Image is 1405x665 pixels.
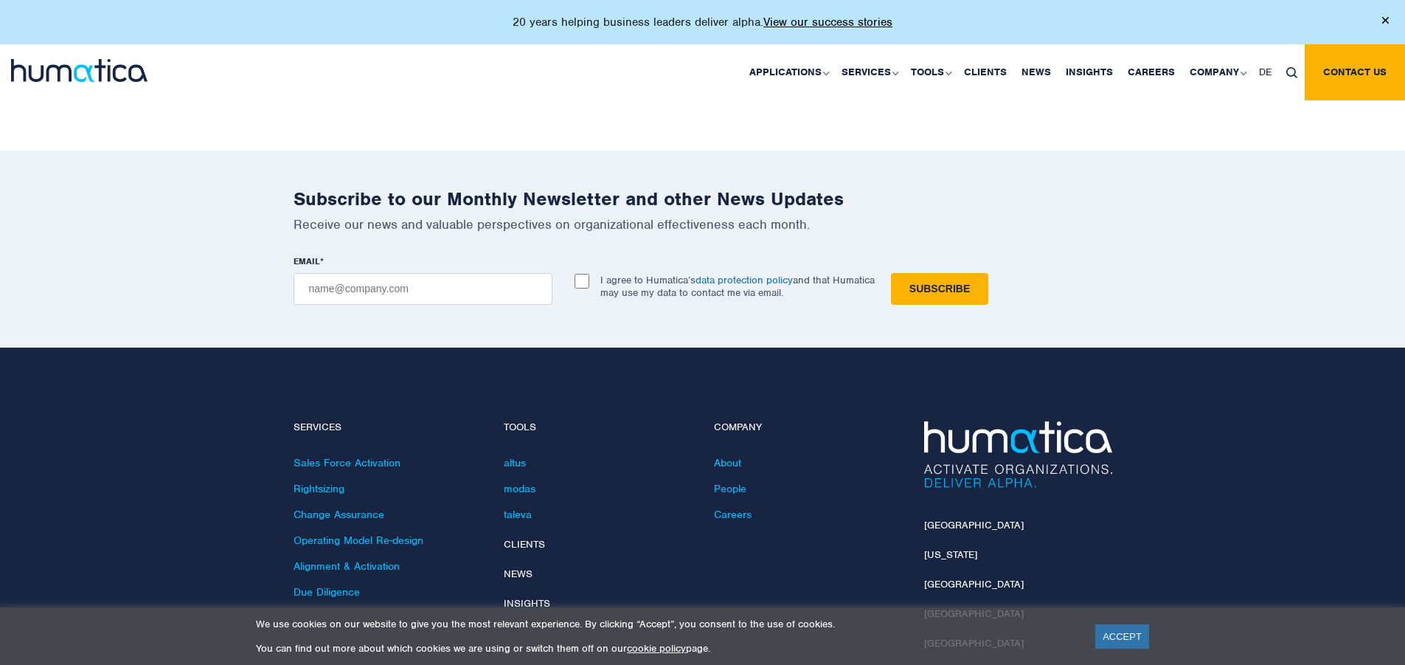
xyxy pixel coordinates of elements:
[763,15,892,30] a: View our success stories
[256,642,1077,655] p: You can find out more about which cookies we are using or switch them off on our page.
[1014,44,1058,100] a: News
[294,534,423,547] a: Operating Model Re-design
[504,597,550,610] a: Insights
[1182,44,1252,100] a: Company
[504,568,532,580] a: News
[1095,624,1149,649] a: ACCEPT
[1286,67,1297,78] img: search_icon
[742,44,834,100] a: Applications
[1259,66,1272,78] span: DE
[600,274,875,299] p: I agree to Humatica’s and that Humatica may use my data to contact me via email.
[294,585,360,599] a: Due Diligence
[1058,44,1120,100] a: Insights
[504,482,535,495] a: modas
[891,273,988,305] input: Subscribe
[695,274,793,286] a: data protection policy
[11,59,148,82] img: logo
[504,421,692,434] h4: Tools
[504,456,526,469] a: altus
[513,15,892,30] p: 20 years helping business leaders deliver alpha.
[924,519,1024,531] a: [GEOGRAPHIC_DATA]
[294,216,1112,232] p: Receive our news and valuable perspectives on organizational effectiveness each month.
[294,456,400,469] a: Sales Force Activation
[714,482,746,495] a: People
[1120,44,1182,100] a: Careers
[294,421,482,434] h4: Services
[714,421,902,434] h4: Company
[924,421,1112,488] img: Humatica
[924,578,1024,590] a: [GEOGRAPHIC_DATA]
[834,44,903,100] a: Services
[575,274,589,289] input: I agree to Humatica’sdata protection policyand that Humatica may use my data to contact me via em...
[294,255,320,267] span: EMAIL
[294,482,344,495] a: Rightsizing
[294,508,384,521] a: Change Assurance
[714,456,741,469] a: About
[294,273,552,305] input: name@company.com
[504,538,545,551] a: Clients
[1252,44,1279,100] a: DE
[957,44,1014,100] a: Clients
[1305,44,1405,100] a: Contact us
[294,559,400,573] a: Alignment & Activation
[504,508,532,521] a: taleva
[924,548,977,561] a: [US_STATE]
[714,508,752,521] a: Careers
[256,618,1077,630] p: We use cookies on our website to give you the most relevant experience. By clicking “Accept”, you...
[903,44,957,100] a: Tools
[627,642,686,655] a: cookie policy
[294,187,1112,210] h2: Subscribe to our Monthly Newsletter and other News Updates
